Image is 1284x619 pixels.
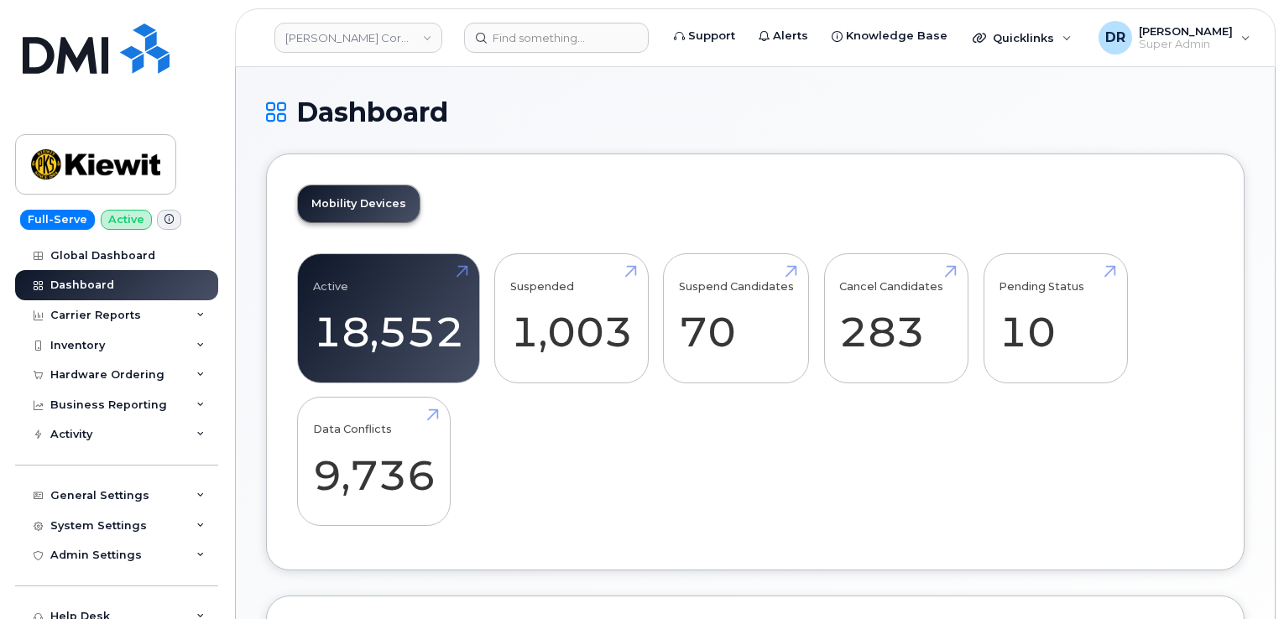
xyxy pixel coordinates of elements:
a: Suspend Candidates 70 [679,263,794,374]
a: Cancel Candidates 283 [839,263,953,374]
h1: Dashboard [266,97,1245,127]
a: Suspended 1,003 [510,263,633,374]
a: Data Conflicts 9,736 [313,406,436,517]
a: Mobility Devices [298,185,420,222]
a: Active 18,552 [313,263,464,374]
a: Pending Status 10 [999,263,1112,374]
